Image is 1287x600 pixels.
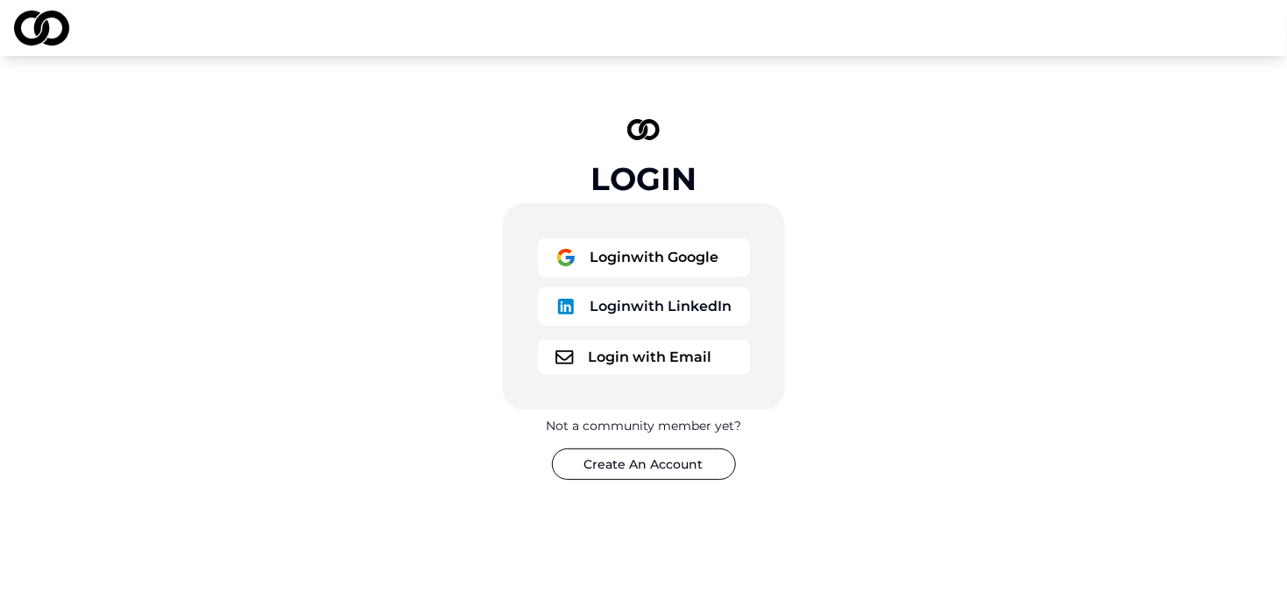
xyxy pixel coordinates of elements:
img: logo [555,247,576,268]
button: Create An Account [552,448,736,480]
img: logo [555,350,574,364]
div: Not a community member yet? [546,417,741,434]
div: Login [590,161,697,196]
button: logoLoginwith LinkedIn [538,287,750,326]
button: logoLogin with Email [538,340,750,375]
img: logo [627,119,661,140]
img: logo [14,11,69,46]
img: logo [555,296,576,317]
button: logoLoginwith Google [538,238,750,277]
